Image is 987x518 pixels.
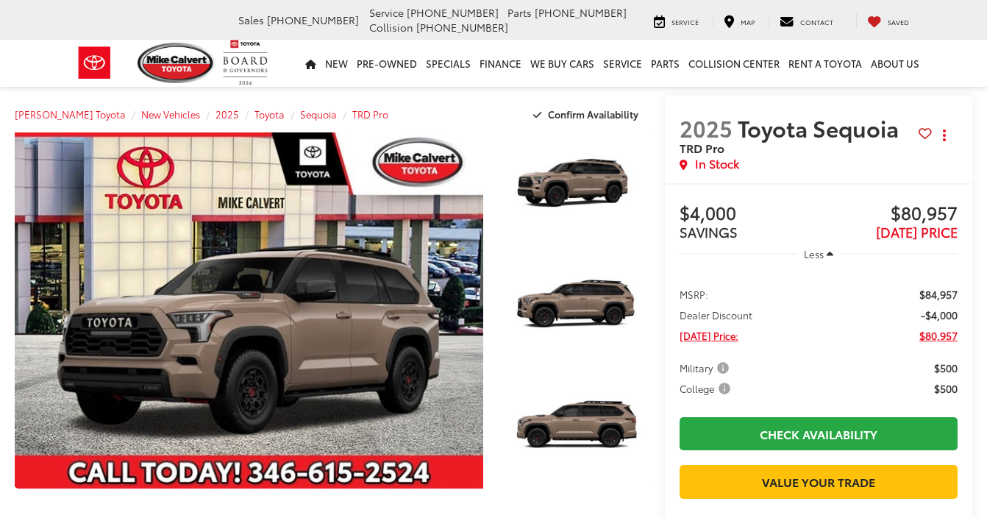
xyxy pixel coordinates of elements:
[856,13,920,28] a: My Saved Vehicles
[646,40,684,87] a: Parts
[919,328,958,343] span: $80,957
[934,361,958,375] span: $500
[643,13,710,28] a: Service
[680,361,734,375] button: Military
[507,5,532,20] span: Parts
[525,102,651,127] button: Confirm Availability
[499,132,651,246] a: Expand Photo 1
[932,122,958,148] button: Actions
[680,465,958,498] a: Value Your Trade
[535,5,627,20] span: [PHONE_NUMBER]
[680,308,752,322] span: Dealer Discount
[10,132,488,490] img: 2025 Toyota Sequoia TRD Pro
[321,40,352,87] a: New
[369,5,404,20] span: Service
[680,139,724,156] span: TRD Pro
[475,40,526,87] a: Finance
[680,361,732,375] span: Military
[680,112,733,143] span: 2025
[769,13,844,28] a: Contact
[300,107,337,121] a: Sequoia
[215,107,239,121] a: 2025
[416,20,508,35] span: [PHONE_NUMBER]
[15,107,126,121] a: [PERSON_NAME] Toyota
[352,40,421,87] a: Pre-Owned
[526,40,599,87] a: WE BUY CARS
[421,40,475,87] a: Specials
[498,252,652,369] img: 2025 Toyota Sequoia TRD Pro
[498,131,652,247] img: 2025 Toyota Sequoia TRD Pro
[784,40,866,87] a: Rent a Toyota
[804,247,824,260] span: Less
[138,43,215,83] img: Mike Calvert Toyota
[866,40,924,87] a: About Us
[369,20,413,35] span: Collision
[741,17,755,26] span: Map
[301,40,321,87] a: Home
[797,241,841,267] button: Less
[680,328,738,343] span: [DATE] Price:
[888,17,909,26] span: Saved
[819,203,958,225] span: $80,957
[407,5,499,20] span: [PHONE_NUMBER]
[680,287,708,302] span: MSRP:
[352,107,388,121] a: TRD Pro
[671,17,699,26] span: Service
[67,39,122,87] img: Toyota
[943,129,946,141] span: dropdown dots
[919,287,958,302] span: $84,957
[934,381,958,396] span: $500
[680,381,735,396] button: College
[499,254,651,367] a: Expand Photo 2
[680,222,738,241] span: SAVINGS
[548,107,638,121] span: Confirm Availability
[499,375,651,489] a: Expand Photo 3
[498,374,652,490] img: 2025 Toyota Sequoia TRD Pro
[680,203,819,225] span: $4,000
[680,417,958,450] a: Check Availability
[15,132,483,489] a: Expand Photo 0
[738,112,904,143] span: Toyota Sequoia
[141,107,200,121] a: New Vehicles
[680,381,733,396] span: College
[713,13,766,28] a: Map
[238,13,264,27] span: Sales
[254,107,285,121] a: Toyota
[684,40,784,87] a: Collision Center
[876,222,958,241] span: [DATE] PRICE
[800,17,833,26] span: Contact
[599,40,646,87] a: Service
[921,308,958,322] span: -$4,000
[267,13,359,27] span: [PHONE_NUMBER]
[695,155,739,172] span: In Stock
